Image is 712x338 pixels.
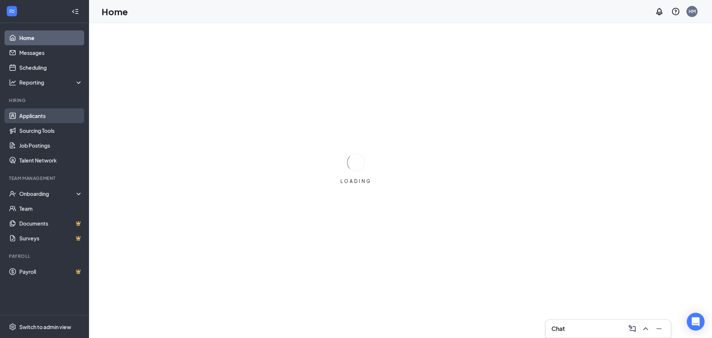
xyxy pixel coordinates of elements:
[655,7,664,16] svg: Notifications
[9,97,81,104] div: Hiring
[19,201,83,216] a: Team
[19,30,83,45] a: Home
[8,7,16,15] svg: WorkstreamLogo
[19,45,83,60] a: Messages
[19,60,83,75] a: Scheduling
[671,7,680,16] svg: QuestionInfo
[19,123,83,138] a: Sourcing Tools
[19,108,83,123] a: Applicants
[9,190,16,197] svg: UserCheck
[72,8,79,15] svg: Collapse
[9,323,16,331] svg: Settings
[337,178,375,184] div: LOADING
[19,231,83,246] a: SurveysCrown
[640,323,652,335] button: ChevronUp
[102,5,128,18] h1: Home
[9,253,81,259] div: Payroll
[655,324,663,333] svg: Minimize
[641,324,650,333] svg: ChevronUp
[19,79,83,86] div: Reporting
[19,138,83,153] a: Job Postings
[19,216,83,231] a: DocumentsCrown
[653,323,665,335] button: Minimize
[689,8,696,14] div: HM
[19,190,76,197] div: Onboarding
[19,264,83,279] a: PayrollCrown
[19,153,83,168] a: Talent Network
[19,323,71,331] div: Switch to admin view
[551,325,565,333] h3: Chat
[626,323,638,335] button: ComposeMessage
[628,324,637,333] svg: ComposeMessage
[9,175,81,181] div: Team Management
[687,313,705,331] div: Open Intercom Messenger
[9,79,16,86] svg: Analysis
